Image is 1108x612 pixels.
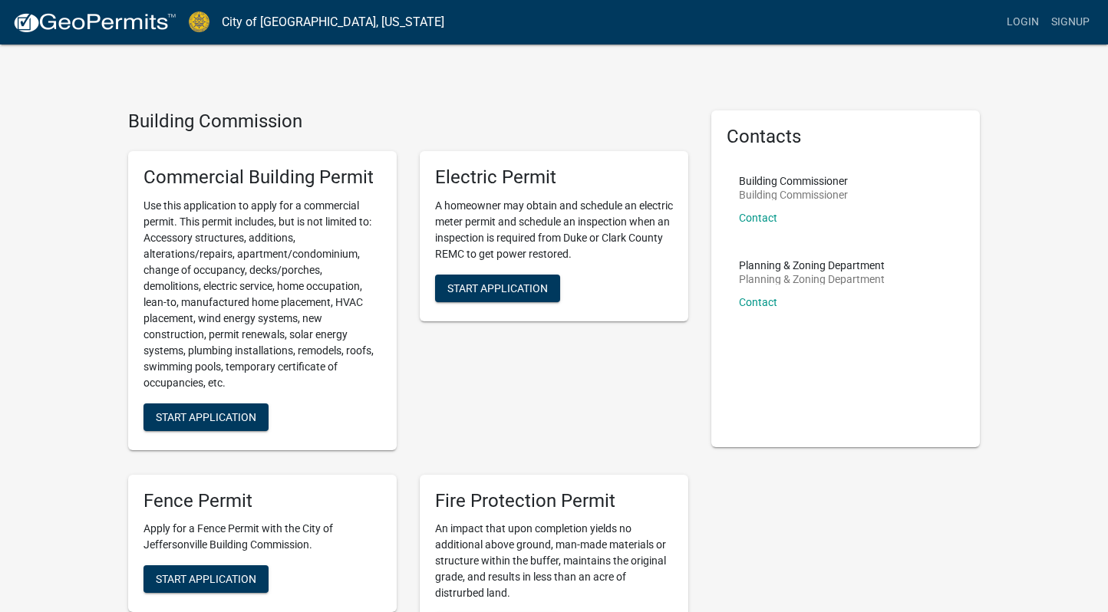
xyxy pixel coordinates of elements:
button: Start Application [143,565,269,593]
img: City of Jeffersonville, Indiana [189,12,209,32]
p: A homeowner may obtain and schedule an electric meter permit and schedule an inspection when an i... [435,198,673,262]
h5: Electric Permit [435,166,673,189]
button: Start Application [435,275,560,302]
a: City of [GEOGRAPHIC_DATA], [US_STATE] [222,9,444,35]
p: Building Commissioner [739,176,848,186]
p: Planning & Zoning Department [739,274,885,285]
p: Use this application to apply for a commercial permit. This permit includes, but is not limited t... [143,198,381,391]
p: An impact that upon completion yields no additional above ground, man-made materials or structure... [435,521,673,601]
p: Apply for a Fence Permit with the City of Jeffersonville Building Commission. [143,521,381,553]
p: Planning & Zoning Department [739,260,885,271]
h5: Commercial Building Permit [143,166,381,189]
a: Contact [739,212,777,224]
h5: Contacts [727,126,965,148]
button: Start Application [143,403,269,431]
h4: Building Commission [128,110,688,133]
span: Start Application [156,573,256,585]
span: Start Application [156,410,256,423]
p: Building Commissioner [739,189,848,200]
span: Start Application [447,281,548,294]
a: Login [1001,8,1045,37]
h5: Fire Protection Permit [435,490,673,512]
a: Contact [739,296,777,308]
a: Signup [1045,8,1096,37]
h5: Fence Permit [143,490,381,512]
